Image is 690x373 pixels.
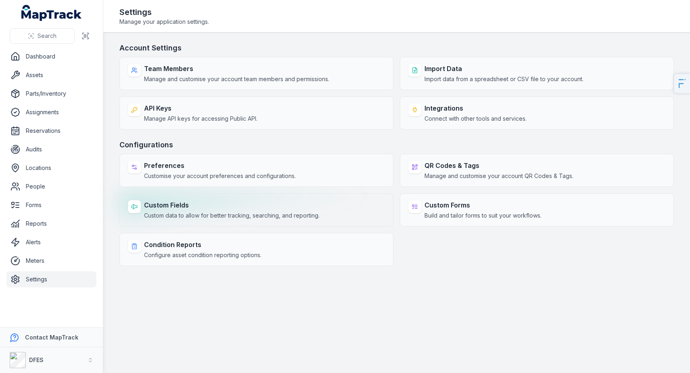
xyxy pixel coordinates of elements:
span: Manage your application settings. [119,18,209,26]
strong: Preferences [144,161,296,170]
a: Alerts [6,234,96,250]
span: Manage and customise your account team members and permissions. [144,75,329,83]
a: Settings [6,271,96,287]
h3: Account Settings [119,42,674,54]
a: Reports [6,216,96,232]
h3: Configurations [119,139,674,151]
a: Locations [6,160,96,176]
h2: Settings [119,6,209,18]
strong: Team Members [144,64,329,73]
span: Build and tailor forms to suit your workflows. [424,212,542,220]
strong: Custom Fields [144,200,320,210]
a: API KeysManage API keys for accessing Public API. [119,96,393,130]
a: Assignments [6,104,96,120]
a: Condition ReportsConfigure asset condition reporting options. [119,233,393,266]
a: Custom FieldsCustom data to allow for better tracking, searching, and reporting. [119,193,393,226]
span: Custom data to allow for better tracking, searching, and reporting. [144,212,320,220]
a: Meters [6,253,96,269]
a: Audits [6,141,96,157]
a: MapTrack [21,5,82,21]
a: Dashboard [6,48,96,65]
strong: Import Data [424,64,583,73]
strong: Condition Reports [144,240,261,249]
strong: Integrations [424,103,527,113]
a: People [6,178,96,195]
button: Search [10,28,75,44]
strong: Custom Forms [424,200,542,210]
a: Parts/Inventory [6,86,96,102]
a: Reservations [6,123,96,139]
span: Search [38,32,56,40]
strong: Contact MapTrack [25,334,78,341]
span: Customise your account preferences and configurations. [144,172,296,180]
span: Import data from a spreadsheet or CSV file to your account. [424,75,583,83]
a: PreferencesCustomise your account preferences and configurations. [119,154,393,187]
a: Assets [6,67,96,83]
a: Import DataImport data from a spreadsheet or CSV file to your account. [400,57,674,90]
a: Forms [6,197,96,213]
span: Manage API keys for accessing Public API. [144,115,257,123]
strong: API Keys [144,103,257,113]
span: Connect with other tools and services. [424,115,527,123]
strong: QR Codes & Tags [424,161,573,170]
span: Configure asset condition reporting options. [144,251,261,259]
strong: DFES [29,356,44,363]
a: Custom FormsBuild and tailor forms to suit your workflows. [400,193,674,226]
a: IntegrationsConnect with other tools and services. [400,96,674,130]
span: Manage and customise your account QR Codes & Tags. [424,172,573,180]
a: Team MembersManage and customise your account team members and permissions. [119,57,393,90]
a: QR Codes & TagsManage and customise your account QR Codes & Tags. [400,154,674,187]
